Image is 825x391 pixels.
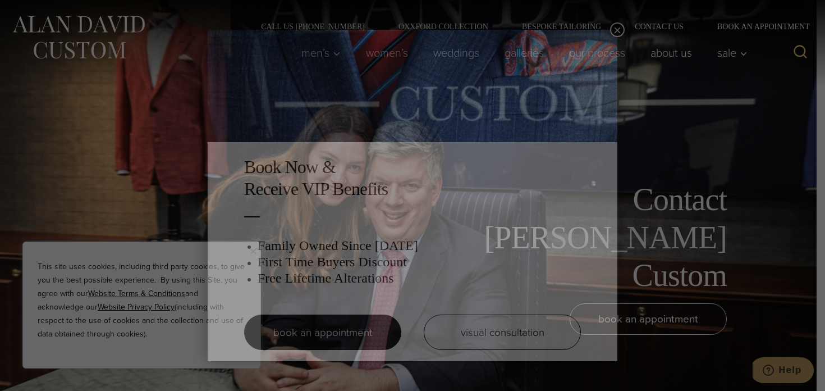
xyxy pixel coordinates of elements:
[258,238,581,254] h3: Family Owned Since [DATE]
[610,22,625,37] button: Close
[26,8,49,18] span: Help
[258,254,581,270] h3: First Time Buyers Discount
[244,156,581,199] h2: Book Now & Receive VIP Benefits
[244,315,401,350] a: book an appointment
[424,315,581,350] a: visual consultation
[258,270,581,287] h3: Free Lifetime Alterations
